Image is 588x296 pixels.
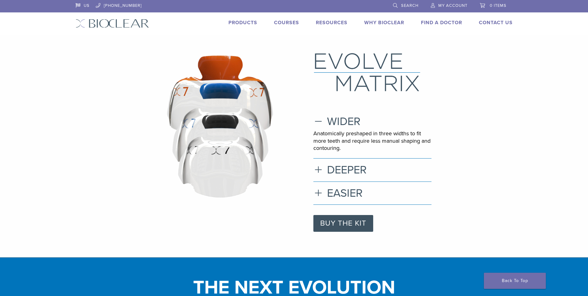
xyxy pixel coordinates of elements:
a: Courses [274,20,299,26]
a: Why Bioclear [364,20,404,26]
h3: EASIER [313,186,431,200]
p: Anatomically preshaped in three widths to fit more teeth and require less manual shaping and cont... [313,130,431,152]
a: BUY THE KIT [313,215,373,232]
h3: WIDER [313,115,431,128]
a: Resources [316,20,347,26]
span: Search [401,3,418,8]
a: Find A Doctor [421,20,462,26]
span: 0 items [490,3,506,8]
h1: THE NEXT EVOLUTION [71,280,517,295]
h3: DEEPER [313,163,431,177]
a: Contact Us [479,20,513,26]
img: Bioclear [76,19,149,28]
span: My Account [438,3,467,8]
a: Back To Top [484,273,546,289]
a: Products [228,20,257,26]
